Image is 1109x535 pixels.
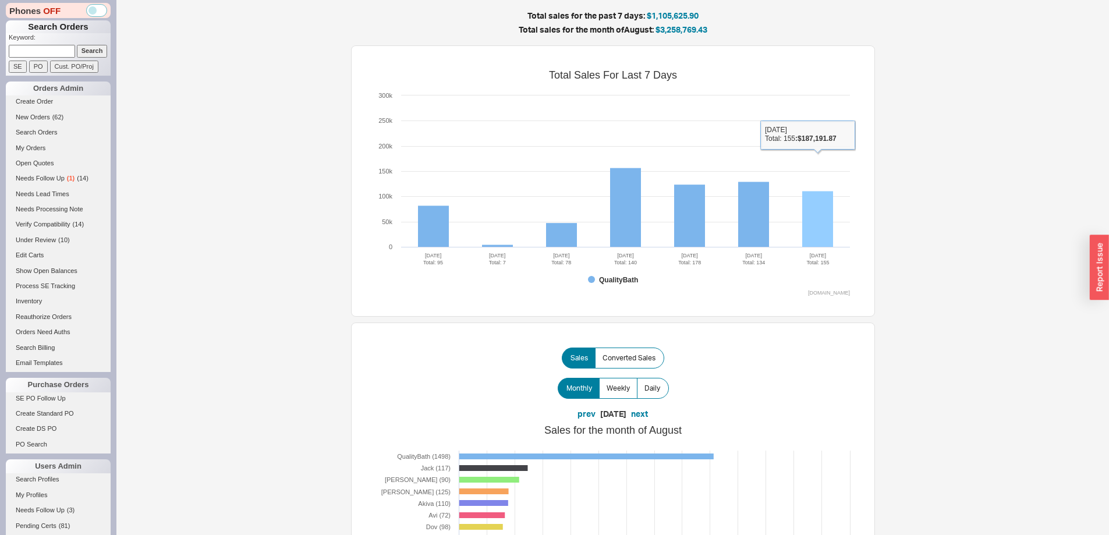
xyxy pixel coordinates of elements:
a: Edit Carts [6,249,111,261]
text: [DOMAIN_NAME] [807,290,849,296]
span: Daily [644,384,660,393]
a: Process SE Tracking [6,280,111,292]
span: Pending Certs [16,522,56,529]
a: Search Orders [6,126,111,139]
a: Open Quotes [6,157,111,169]
a: Create Standard PO [6,408,111,420]
tspan: [DATE] [681,253,697,258]
tspan: Total: 95 [423,260,443,265]
tspan: [DATE] [809,253,825,258]
tspan: [DATE] [553,253,569,258]
a: Under Review(10) [6,234,111,246]
span: OFF [43,5,61,17]
tspan: Dov (98) [426,523,450,530]
tspan: Total: 134 [742,260,765,265]
span: Converted Sales [603,353,656,363]
a: Create Order [6,95,111,108]
a: SE PO Follow Up [6,392,111,405]
h1: Search Orders [6,20,111,33]
tspan: Total: 7 [488,260,505,265]
span: Sales [571,353,588,363]
a: Inventory [6,295,111,307]
tspan: Sales for the month of August [544,424,681,436]
span: $1,105,625.90 [647,10,699,20]
button: next [631,408,648,420]
span: ( 1 ) [67,175,75,182]
input: Search [77,45,108,57]
span: ( 62 ) [52,114,64,121]
span: New Orders [16,114,50,121]
span: Weekly [607,384,630,393]
span: Under Review [16,236,56,243]
span: ( 10 ) [58,236,70,243]
a: My Profiles [6,489,111,501]
tspan: Akiva (110) [418,500,451,507]
span: Monthly [566,384,592,393]
a: New Orders(62) [6,111,111,123]
div: [DATE] [600,408,626,420]
a: Needs Follow Up(3) [6,504,111,516]
input: SE [9,61,27,73]
h5: Total sales for the past 7 days: [246,12,980,20]
div: Purchase Orders [6,378,111,392]
button: prev [577,408,596,420]
a: Pending Certs(81) [6,520,111,532]
a: PO Search [6,438,111,451]
span: Needs Processing Note [16,206,83,212]
a: Needs Processing Note [6,203,111,215]
a: Search Billing [6,342,111,354]
div: Phones [6,3,111,18]
text: 300k [378,92,392,99]
a: Search Profiles [6,473,111,486]
tspan: Total Sales For Last 7 Days [548,69,676,81]
a: Orders Need Auths [6,326,111,338]
tspan: [DATE] [424,253,441,258]
span: ( 3 ) [67,506,75,513]
a: My Orders [6,142,111,154]
a: Needs Lead Times [6,188,111,200]
input: PO [29,61,48,73]
span: Verify Compatibility [16,221,70,228]
span: ( 14 ) [73,221,84,228]
span: Needs Follow Up [16,506,65,513]
div: Orders Admin [6,82,111,95]
tspan: Total: 155 [806,260,829,265]
input: Cust. PO/Proj [50,61,98,73]
tspan: [PERSON_NAME] (90) [384,476,450,483]
text: 100k [378,193,392,200]
tspan: QualityBath (1498) [397,453,451,460]
span: $3,258,769.43 [656,24,707,34]
tspan: [PERSON_NAME] (125) [381,488,450,495]
span: Needs Follow Up [16,175,65,182]
tspan: Avi (72) [428,512,451,519]
tspan: Jack (117) [420,465,450,472]
span: ( 14 ) [77,175,88,182]
text: 150k [378,168,392,175]
text: 200k [378,143,392,150]
a: Reauthorize Orders [6,311,111,323]
text: 0 [388,243,392,250]
span: Process SE Tracking [16,282,75,289]
tspan: Total: 140 [614,260,636,265]
a: Verify Compatibility(14) [6,218,111,231]
div: Users Admin [6,459,111,473]
a: Create DS PO [6,423,111,435]
span: ( 81 ) [59,522,70,529]
tspan: QualityBath [599,276,638,284]
tspan: [DATE] [489,253,505,258]
p: Keyword: [9,33,111,45]
text: 250k [378,117,392,124]
text: 50k [382,218,392,225]
h5: Total sales for the month of August : [246,26,980,34]
a: Needs Follow Up(1)(14) [6,172,111,185]
tspan: [DATE] [745,253,761,258]
a: Show Open Balances [6,265,111,277]
a: Email Templates [6,357,111,369]
tspan: Total: 178 [678,260,701,265]
tspan: Total: 78 [551,260,571,265]
tspan: [DATE] [617,253,633,258]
